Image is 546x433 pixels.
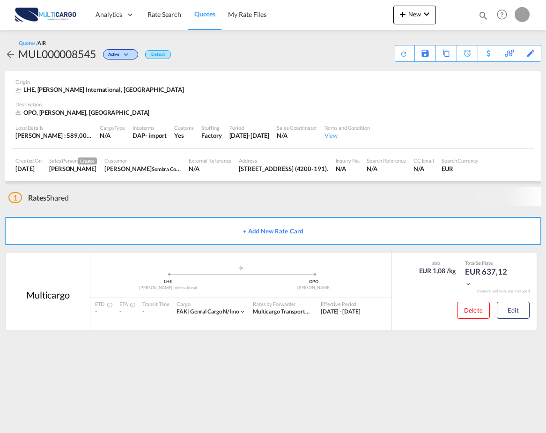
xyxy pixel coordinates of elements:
button: icon-plus 400-fgNewicon-chevron-down [393,6,436,24]
div: Origin [15,78,531,85]
div: N/A [100,131,125,140]
div: Remark and Inclusion included [470,289,537,294]
span: Analytics [96,10,122,19]
div: Yes [174,131,194,140]
div: OPO [241,279,387,285]
div: N/A [367,164,406,173]
md-icon: assets/icons/custom/roll-o-plane.svg [236,266,247,270]
div: Created On [15,157,42,164]
span: Sombra Cosmopolitana [152,165,204,172]
div: Address [239,157,328,164]
span: 1 [8,192,22,203]
div: - [142,308,170,316]
span: [DATE] - [DATE] [321,308,361,315]
div: Quotes /AIR [19,39,46,46]
md-icon: icon-arrow-left [5,49,16,60]
div: Cargo Type [100,124,125,131]
div: Destination [15,101,531,108]
span: FAK [177,308,190,315]
div: Factory Stuffing [201,131,221,140]
div: Search Currency [442,157,479,164]
div: Shared [8,193,69,203]
div: N/A [277,131,317,140]
div: CC Email [413,157,434,164]
md-icon: icon-refresh [400,50,407,58]
div: - import [145,131,167,140]
div: Change Status Here [103,49,138,60]
md-icon: icon-chevron-down [239,308,246,315]
span: New [397,10,432,18]
div: Terms and Condition [325,124,370,131]
div: Inquiry No. [336,157,360,164]
div: Transit Time [142,300,170,307]
div: Help [494,7,515,23]
div: 12 Oct 2025 [229,131,270,140]
span: | [187,308,189,315]
span: Rates [28,193,47,202]
button: + Add New Rate Card [5,217,541,245]
div: LHE [95,279,241,285]
div: Rua da Constituição 82, Bonfim, Porto (4200-191). [239,164,328,173]
span: Multicargo Transportes e Logistica [253,308,337,315]
div: Customs [174,124,194,131]
span: - [119,308,121,315]
button: Delete [457,302,490,319]
div: Load Details [15,124,92,131]
div: View [325,131,370,140]
div: LHE, Alama Iqbal International, South America [15,85,186,94]
span: Sell [476,260,483,266]
span: Creator [78,157,97,164]
div: Save As Template [415,45,435,61]
div: ETA [119,300,133,307]
div: Default [145,50,171,59]
button: Edit [497,302,530,319]
div: Cargo [177,300,246,307]
div: [PERSON_NAME] : 589,00 KG | Volumetric Wt : 480,00 KG [15,131,92,140]
div: N/A [336,164,360,173]
md-icon: icon-chevron-down [421,8,432,20]
md-icon: Estimated Time Of Departure [104,302,110,308]
div: Period [229,124,270,131]
div: [PERSON_NAME] International [95,285,241,291]
img: 82db67801a5411eeacfdbd8acfa81e61.png [14,4,77,25]
div: Effective Period [321,300,361,307]
div: Multicargo Transportes e Logistica [253,308,311,316]
div: Change Status Here [96,46,140,61]
span: Help [494,7,510,22]
div: 05 Dec 2023 - 12 Oct 2025 [321,308,361,316]
div: Total Rate [465,260,512,266]
span: Rate Search [148,10,181,18]
div: Martín Royo [104,164,181,173]
div: Sales Person [49,157,97,164]
div: Rates by Forwarder [253,300,311,307]
md-icon: icon-chevron-down [122,52,133,58]
div: MUL000008545 [18,46,96,61]
div: icon-arrow-left [5,46,18,61]
span: LHE, [PERSON_NAME] International, [GEOGRAPHIC_DATA] [23,86,184,93]
md-icon: icon-chevron-down [465,281,472,287]
div: N/A [413,164,434,173]
div: Customer [104,157,181,164]
div: Search Reference [367,157,406,164]
div: EUR 637,12 [465,266,512,289]
div: Sales Coordinator [277,124,317,131]
div: Stuffing [201,124,221,131]
span: Quotes [194,10,215,18]
md-icon: icon-plus 400-fg [397,8,408,20]
md-icon: icon-magnify [478,10,488,21]
div: OPO, Francisco de Sá Carneiro, Europe [15,108,152,117]
div: 23 Sep 2025 [15,164,42,173]
md-icon: Estimated Time Of Arrival [127,302,133,308]
div: genral cargo n/imo [177,308,239,316]
div: Incoterms [133,124,167,131]
div: slab [417,260,456,266]
div: Multicargo [26,288,70,301]
div: DAP [133,131,145,140]
div: Cesar Teixeira [49,164,97,173]
div: EUR 1,08 /kg [419,266,456,276]
div: N/A [189,164,231,173]
div: ETD [95,300,110,307]
div: Quote PDF is not available at this time [400,45,410,58]
span: - [95,308,97,315]
span: My Rate Files [228,10,266,18]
